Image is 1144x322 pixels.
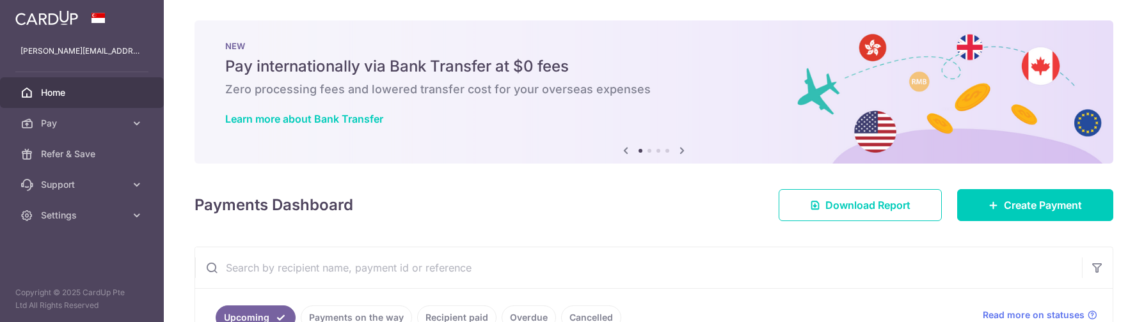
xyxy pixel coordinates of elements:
[1004,197,1082,213] span: Create Payment
[983,309,1097,321] a: Read more on statuses
[779,189,942,221] a: Download Report
[225,41,1083,51] p: NEW
[983,309,1084,321] span: Read more on statuses
[1058,284,1131,316] iframe: Opens a widget where you can find more information
[225,56,1083,77] h5: Pay internationally via Bank Transfer at $0 fees
[41,178,125,191] span: Support
[195,194,353,217] h4: Payments Dashboard
[195,247,1082,288] input: Search by recipient name, payment id or reference
[15,10,78,26] img: CardUp
[195,20,1113,164] img: Bank transfer banner
[825,197,910,213] span: Download Report
[20,45,143,57] p: [PERSON_NAME][EMAIL_ADDRESS][PERSON_NAME][DOMAIN_NAME]
[41,148,125,160] span: Refer & Save
[225,82,1083,97] h6: Zero processing fees and lowered transfer cost for your overseas expenses
[41,86,125,99] span: Home
[41,117,125,130] span: Pay
[957,189,1113,221] a: Create Payment
[41,209,125,222] span: Settings
[225,112,383,125] a: Learn more about Bank Transfer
